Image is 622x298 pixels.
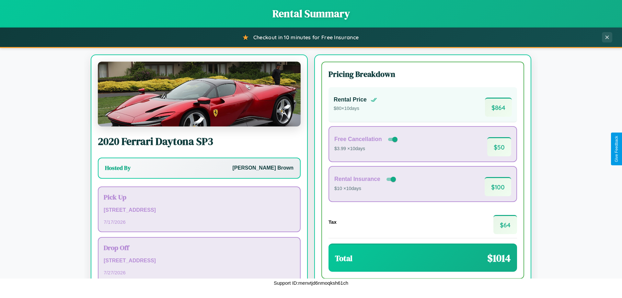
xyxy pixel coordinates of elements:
[98,134,301,149] h2: 2020 Ferrari Daytona SP3
[328,219,337,225] h4: Tax
[104,243,295,252] h3: Drop Off
[253,34,359,41] span: Checkout in 10 minutes for Free Insurance
[104,218,295,226] p: 7 / 17 / 2026
[334,176,380,183] h4: Rental Insurance
[334,136,382,143] h4: Free Cancellation
[105,164,131,172] h3: Hosted By
[104,268,295,277] p: 7 / 27 / 2026
[104,192,295,202] h3: Pick Up
[485,98,512,117] span: $ 864
[98,62,301,126] img: Ferrari Daytona SP3
[328,69,517,79] h3: Pricing Breakdown
[334,104,377,113] p: $ 80 × 10 days
[335,253,352,264] h3: Total
[104,256,295,266] p: [STREET_ADDRESS]
[334,185,397,193] p: $10 × 10 days
[485,177,511,196] span: $ 100
[487,137,511,156] span: $ 50
[6,6,616,21] h1: Rental Summary
[334,145,399,153] p: $3.99 × 10 days
[104,206,295,215] p: [STREET_ADDRESS]
[233,163,294,173] p: [PERSON_NAME] Brown
[274,279,348,287] p: Support ID: menvtjd6nmoqksh61ch
[493,215,517,234] span: $ 64
[614,136,619,162] div: Give Feedback
[334,96,367,103] h4: Rental Price
[487,251,511,265] span: $ 1014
